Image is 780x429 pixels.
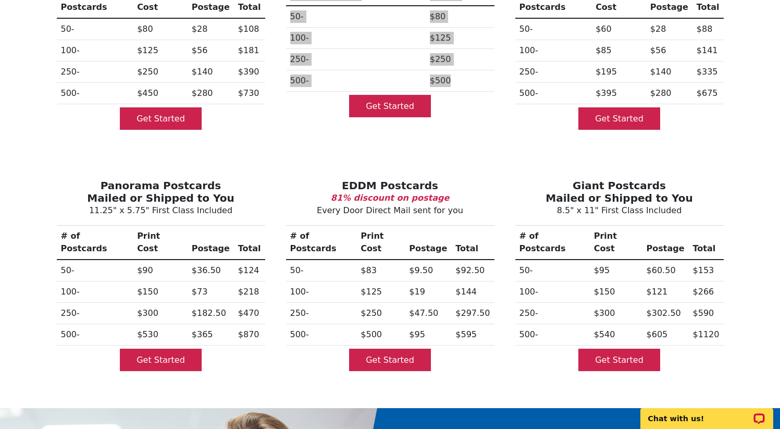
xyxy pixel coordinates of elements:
[57,303,133,324] th: 250-
[646,40,692,62] td: $56
[133,18,188,40] td: $80
[234,83,265,104] td: $730
[692,18,724,40] td: $88
[331,193,449,203] b: 81% discount on postage
[689,260,724,281] td: $153
[188,226,234,260] th: Postage
[646,18,692,40] td: $28
[591,18,646,40] td: $60
[286,70,426,92] th: 500-
[405,303,451,324] td: $47.50
[590,226,642,260] th: Print Cost
[234,226,265,260] th: Total
[451,260,494,281] td: $92.50
[590,260,642,281] td: $95
[405,260,451,281] td: $9.50
[515,18,592,40] th: 50-
[451,281,494,303] td: $144
[405,281,451,303] td: $19
[57,281,133,303] th: 100-
[284,204,497,217] p: Every Door Direct Mail sent for you
[642,281,689,303] td: $121
[57,18,133,40] th: 50-
[133,226,188,260] th: Print Cost
[426,28,494,49] td: $125
[646,83,692,104] td: $280
[590,303,642,324] td: $300
[642,303,689,324] td: $302.50
[286,281,357,303] th: 100-
[689,303,724,324] td: $590
[188,40,234,62] td: $56
[591,62,646,83] td: $195
[188,303,234,324] td: $182.50
[692,40,724,62] td: $141
[578,349,660,371] a: Get Started
[133,281,188,303] td: $150
[578,107,660,130] a: Get Started
[356,226,405,260] th: Print Cost
[451,324,494,346] td: $595
[57,324,133,346] th: 500-
[234,62,265,83] td: $390
[591,40,646,62] td: $85
[286,226,357,260] th: # of Postcards
[133,303,188,324] td: $300
[451,226,494,260] th: Total
[356,324,405,346] td: $500
[188,83,234,104] td: $280
[284,179,497,192] h3: EDDM Postcards
[55,179,267,204] h3: Panorama Postcards Mailed or Shipped to You
[286,6,426,28] th: 50-
[286,324,357,346] th: 500-
[426,70,494,92] td: $500
[515,303,590,324] th: 250-
[591,83,646,104] td: $395
[590,324,642,346] td: $540
[405,226,451,260] th: Postage
[356,303,405,324] td: $250
[120,107,202,130] a: Get Started
[634,396,780,429] iframe: LiveChat chat widget
[513,179,726,204] h3: Giant Postcards Mailed or Shipped to You
[642,260,689,281] td: $60.50
[133,83,188,104] td: $450
[234,40,265,62] td: $181
[513,204,726,217] p: 8.5" x 11" First Class Included
[234,303,265,324] td: $470
[349,95,431,117] a: Get Started
[689,324,724,346] td: $1120
[515,40,592,62] th: 100-
[642,324,689,346] td: $605
[57,40,133,62] th: 100-
[57,260,133,281] th: 50-
[515,226,590,260] th: # of Postcards
[689,226,724,260] th: Total
[349,349,431,371] a: Get Started
[515,62,592,83] th: 250-
[451,303,494,324] td: $297.50
[286,303,357,324] th: 250-
[188,281,234,303] td: $73
[692,62,724,83] td: $335
[356,260,405,281] td: $83
[234,324,265,346] td: $870
[692,83,724,104] td: $675
[55,204,267,217] p: 11.25" x 5.75" First Class Included
[426,6,494,28] td: $80
[133,260,188,281] td: $90
[646,62,692,83] td: $140
[188,18,234,40] td: $28
[188,62,234,83] td: $140
[356,281,405,303] td: $125
[57,226,133,260] th: # of Postcards
[405,324,451,346] td: $95
[515,324,590,346] th: 500-
[188,260,234,281] td: $36.50
[286,49,426,70] th: 250-
[57,62,133,83] th: 250-
[133,40,188,62] td: $125
[286,260,357,281] th: 50-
